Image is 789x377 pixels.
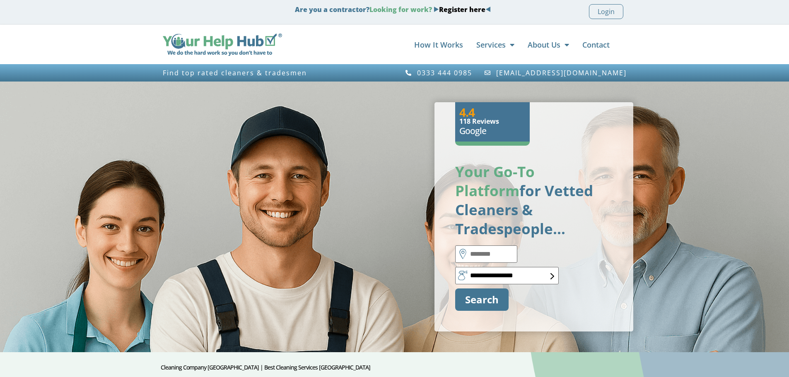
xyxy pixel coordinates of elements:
[369,5,432,14] span: Looking for work?
[550,273,554,279] img: Home - select box form
[405,69,473,77] a: 0333 444 0985
[161,365,491,370] h1: Cleaning Company [GEOGRAPHIC_DATA] | Best Cleaning Services [GEOGRAPHIC_DATA]
[459,125,526,137] h5: Google
[415,69,472,77] span: 0333 444 0985
[455,162,464,181] span: Y
[598,6,615,17] span: Login
[163,69,391,77] h3: Find top rated cleaners & tradesmen
[439,5,485,14] a: Register here
[455,288,509,311] button: Search
[459,118,526,125] h6: 118 Reviews
[163,34,282,56] img: Your Help Hub Wide Logo
[476,36,514,53] a: Services
[455,162,613,238] p: for Vetted Cleaners & Tradespeople…
[434,7,439,12] img: Blue Arrow - Right
[459,106,526,118] h3: 4.4
[455,162,535,200] span: our Go-To Platform
[494,69,627,77] span: [EMAIL_ADDRESS][DOMAIN_NAME]
[290,36,609,53] nav: Menu
[485,7,491,12] img: Blue Arrow - Left
[414,36,463,53] a: How It Works
[589,4,623,19] a: Login
[582,36,610,53] a: Contact
[295,5,491,14] strong: Are you a contractor?
[528,36,569,53] a: About Us
[484,69,627,77] a: [EMAIL_ADDRESS][DOMAIN_NAME]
